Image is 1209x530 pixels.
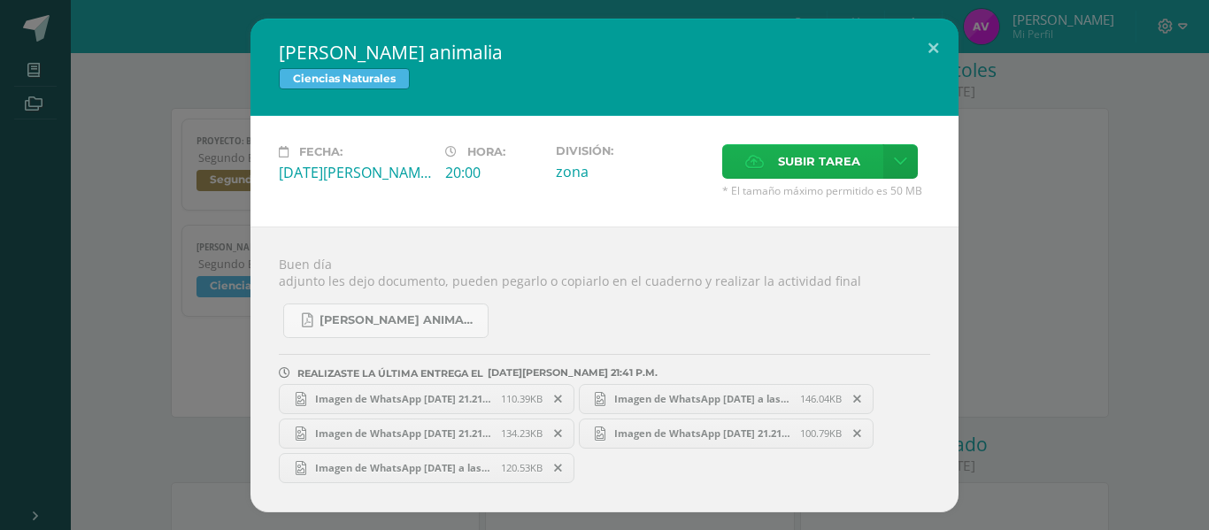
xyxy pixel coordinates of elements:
a: Imagen de WhatsApp [DATE] a las 21.21.09_583b8392.jpg 120.53KB [279,453,574,483]
span: Imagen de WhatsApp [DATE] a las 21.21.10_620aa7b4.jpg [605,392,800,405]
div: zona [556,162,708,181]
div: [DATE][PERSON_NAME] [279,163,431,182]
span: 134.23KB [501,426,543,440]
span: Imagen de WhatsApp [DATE] a las 21.21.09_583b8392.jpg [306,461,501,474]
span: Remover entrega [543,424,574,443]
a: [PERSON_NAME] animalia.pdf [283,303,489,338]
span: Remover entrega [543,458,574,478]
span: Subir tarea [778,145,860,178]
span: Imagen de WhatsApp [DATE] 21.21.09_a536a214.jpg [605,426,800,440]
span: Ciencias Naturales [279,68,410,89]
span: REALIZASTE LA ÚLTIMA ENTREGA EL [297,367,483,380]
div: Buen día adjunto les dejo documento, pueden pegarlo o copiarlo en el cuaderno y realizar la activ... [250,227,959,512]
span: 110.39KB [501,392,543,405]
span: Imagen de WhatsApp [DATE] 21.21.08_a739fad4.jpg [306,392,501,405]
span: 100.79KB [800,426,842,440]
span: Imagen de WhatsApp [DATE] 21.21.09_d9b2f9d1.jpg [306,426,501,440]
span: Remover entrega [543,389,574,409]
a: Imagen de WhatsApp [DATE] 21.21.09_a536a214.jpg 100.79KB [579,419,874,449]
span: [DATE][PERSON_NAME] 21:41 P.M. [483,373,658,373]
label: División: [556,144,708,157]
span: Hora: [467,145,505,158]
div: 20:00 [445,163,542,182]
span: Fecha: [299,145,343,158]
span: 120.53KB [501,461,543,474]
span: Remover entrega [843,389,873,409]
a: Imagen de WhatsApp [DATE] a las 21.21.10_620aa7b4.jpg 146.04KB [579,384,874,414]
span: 146.04KB [800,392,842,405]
a: Imagen de WhatsApp [DATE] 21.21.08_a739fad4.jpg 110.39KB [279,384,574,414]
span: [PERSON_NAME] animalia.pdf [320,313,479,327]
span: * El tamaño máximo permitido es 50 MB [722,183,930,198]
span: Remover entrega [843,424,873,443]
h2: [PERSON_NAME] animalia [279,40,930,65]
a: Imagen de WhatsApp [DATE] 21.21.09_d9b2f9d1.jpg 134.23KB [279,419,574,449]
button: Close (Esc) [908,19,959,79]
